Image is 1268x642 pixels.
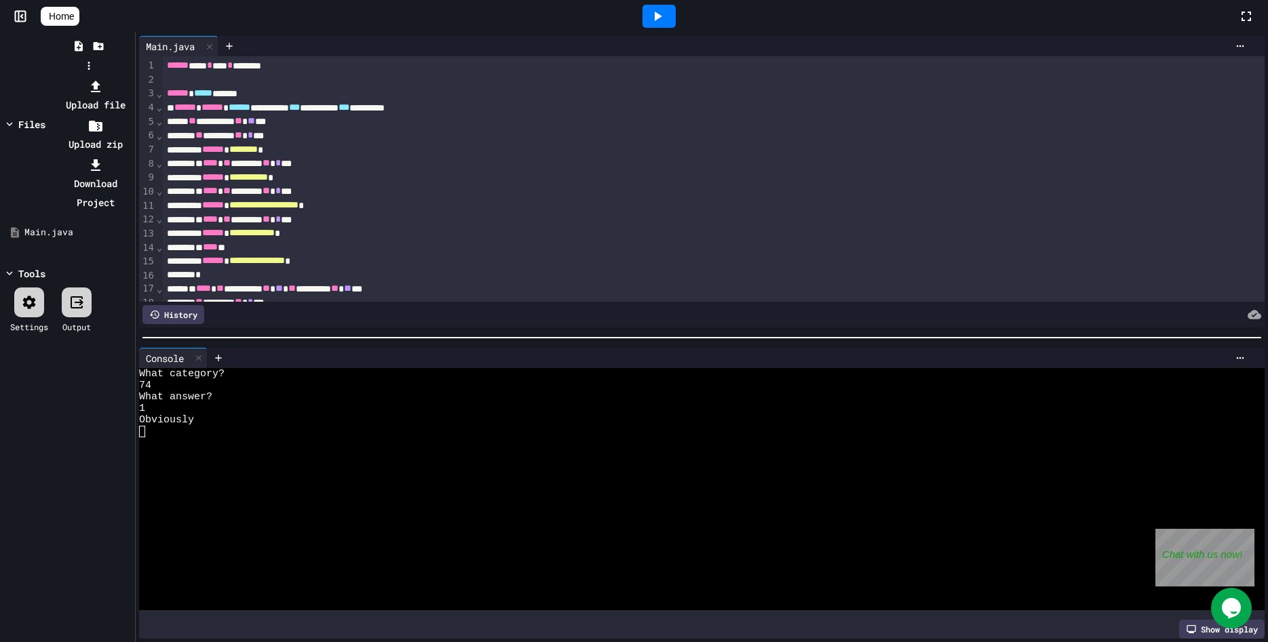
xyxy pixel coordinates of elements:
div: History [142,305,204,324]
li: Download Project [59,155,132,212]
div: Main.java [139,36,218,56]
div: Console [139,348,208,368]
div: Settings [10,321,48,333]
span: Fold line [156,130,163,141]
div: 17 [139,282,156,296]
span: What category? [139,368,225,380]
span: Fold line [156,102,163,113]
div: 16 [139,269,156,283]
span: Fold line [156,88,163,99]
div: 8 [139,157,156,172]
div: 4 [139,101,156,115]
div: Output [62,321,91,333]
div: Console [139,351,191,365]
a: Home [41,7,79,26]
span: Obviously [139,414,194,426]
div: 13 [139,227,156,241]
div: 12 [139,213,156,227]
span: Fold line [156,186,163,197]
div: 6 [139,129,156,143]
div: 1 [139,59,156,73]
div: 2 [139,73,156,87]
div: Tools [18,266,45,281]
div: 18 [139,296,156,310]
span: Fold line [156,158,163,169]
span: Fold line [156,242,163,253]
div: 14 [139,241,156,256]
div: 9 [139,171,156,185]
div: Show display [1179,620,1265,639]
div: 11 [139,199,156,214]
li: Upload zip [59,116,132,154]
div: 10 [139,185,156,199]
span: 74 [139,380,151,391]
span: Home [49,9,74,23]
div: 15 [139,255,156,269]
span: Fold line [156,283,163,294]
span: 1 [139,403,145,414]
span: Fold line [156,297,163,308]
iframe: chat widget [1155,529,1254,586]
li: Upload file [59,77,132,115]
div: Main.java [139,39,201,54]
div: 3 [139,87,156,101]
span: Fold line [156,214,163,224]
div: Files [18,117,45,132]
div: 5 [139,115,156,129]
span: What answer? [139,391,212,403]
div: Main.java [24,226,130,239]
span: Fold line [156,116,163,127]
iframe: chat widget [1211,588,1254,628]
div: 7 [139,143,156,157]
